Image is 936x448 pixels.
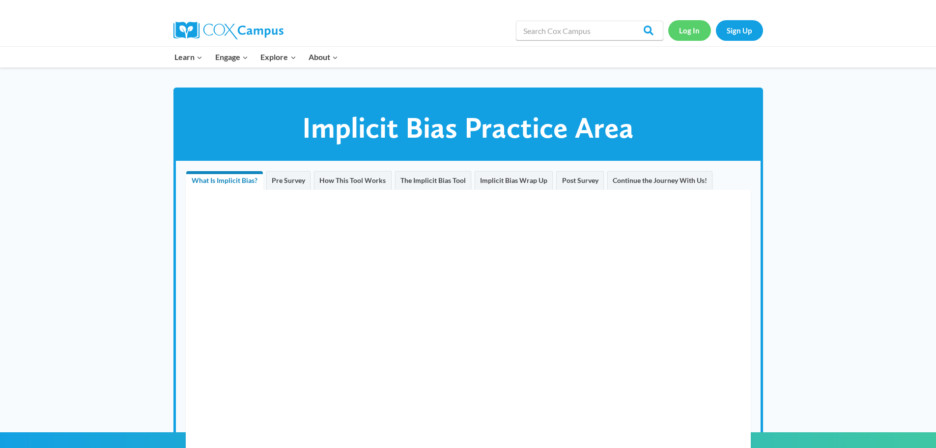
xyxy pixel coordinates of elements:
[400,176,466,184] span: The Implicit Bias Tool
[272,176,305,184] span: Pre Survey
[607,171,713,191] a: Continue the Journey With Us!
[313,171,392,191] a: How This Tool Works
[266,171,311,191] a: Pre Survey
[209,47,255,67] button: Child menu of Engage
[516,21,663,40] input: Search Cox Campus
[474,171,553,191] a: Implicit Bias Wrap Up
[562,176,598,184] span: Post Survey
[302,47,344,67] button: Child menu of About
[186,171,263,191] a: What Is Implicit Bias?
[613,176,707,184] span: Continue the Journey With Us!
[480,176,547,184] span: Implicit Bias Wrap Up
[556,171,604,191] a: Post Survey
[169,47,344,67] nav: Primary Navigation
[668,20,711,40] a: Log In
[668,20,763,40] nav: Secondary Navigation
[192,176,257,184] span: What Is Implicit Bias?
[302,110,634,145] span: Implicit Bias Practice Area
[319,176,386,184] span: How This Tool Works
[255,47,303,67] button: Child menu of Explore
[169,47,209,67] button: Child menu of Learn
[173,22,284,39] img: Cox Campus
[395,171,472,191] a: The Implicit Bias Tool
[716,20,763,40] a: Sign Up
